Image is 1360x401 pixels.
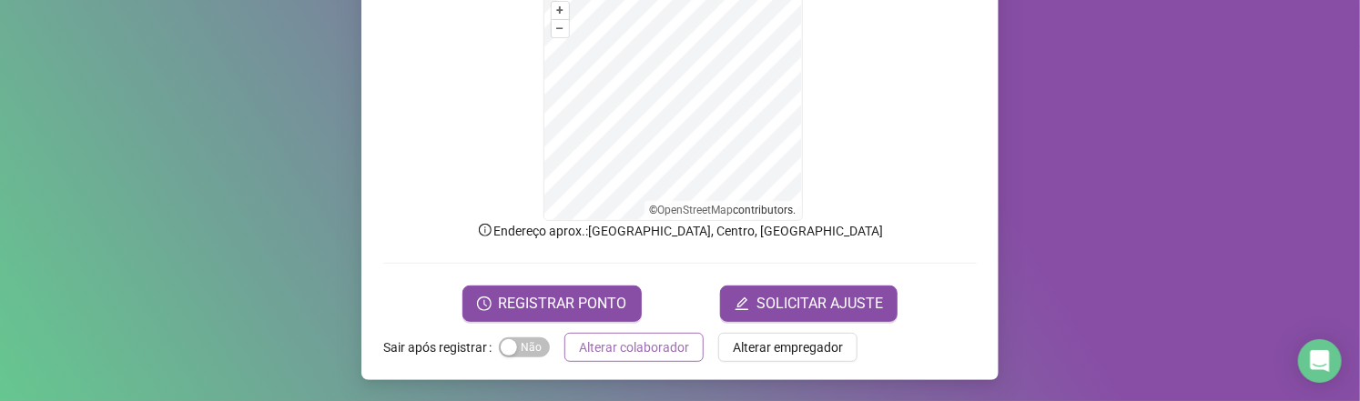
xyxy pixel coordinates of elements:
div: Open Intercom Messenger [1298,339,1342,383]
button: Alterar empregador [718,333,858,362]
span: edit [735,296,749,311]
p: Endereço aprox. : [GEOGRAPHIC_DATA], Centro, [GEOGRAPHIC_DATA] [383,221,977,241]
li: © contributors. [650,204,797,216]
span: SOLICITAR AJUSTE [756,293,883,315]
button: + [552,2,569,19]
label: Sair após registrar [383,333,499,362]
button: Alterar colaborador [564,333,704,362]
span: Alterar colaborador [579,337,689,357]
a: OpenStreetMap [658,204,734,216]
button: – [552,20,569,37]
button: REGISTRAR PONTO [462,286,642,322]
span: clock-circle [477,296,492,311]
span: info-circle [477,222,493,238]
span: REGISTRAR PONTO [499,293,627,315]
span: Alterar empregador [733,337,843,357]
button: editSOLICITAR AJUSTE [720,286,898,322]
